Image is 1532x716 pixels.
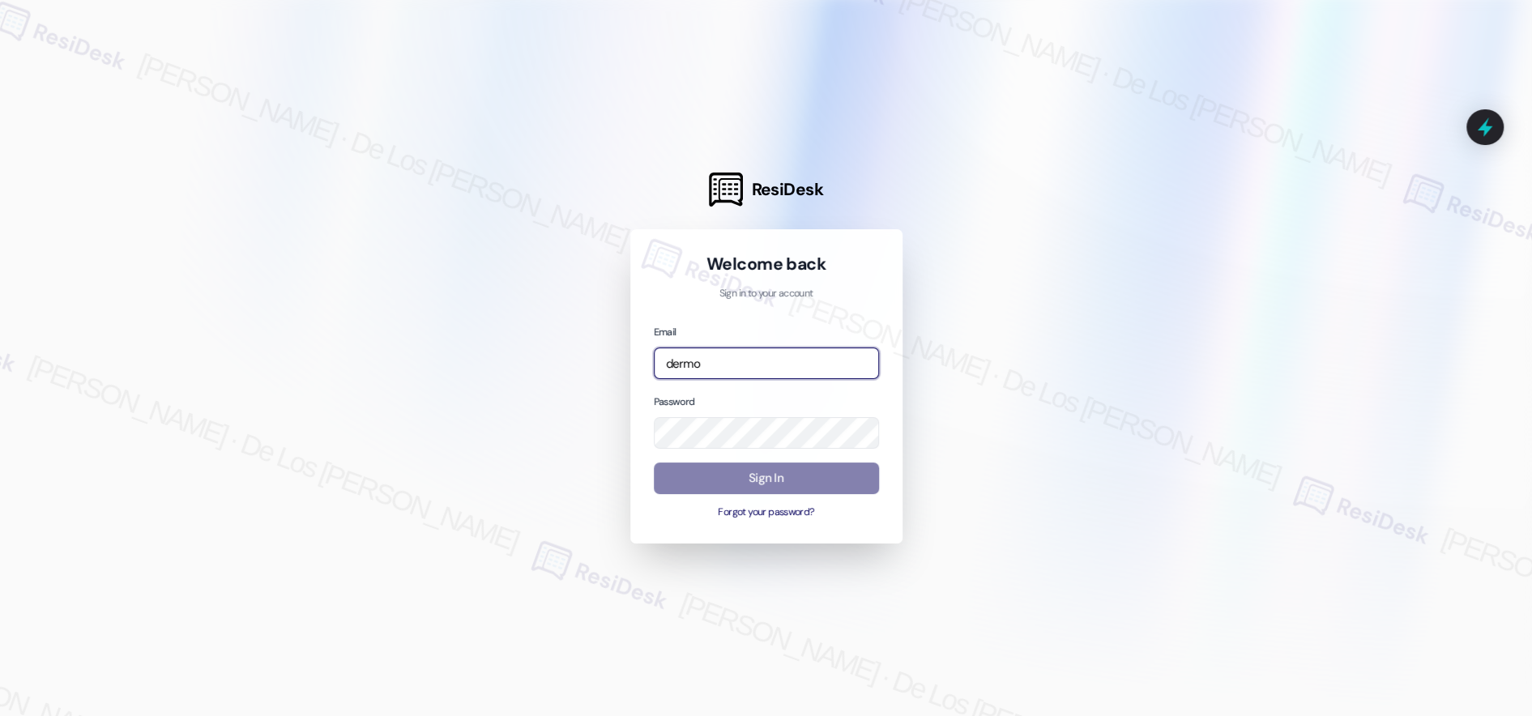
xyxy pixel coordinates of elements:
[751,178,823,201] span: ResiDesk
[709,173,743,207] img: ResiDesk Logo
[654,395,695,408] label: Password
[654,505,879,520] button: Forgot your password?
[654,326,676,339] label: Email
[654,287,879,301] p: Sign in to your account
[654,462,879,494] button: Sign In
[654,253,879,275] h1: Welcome back
[654,347,879,379] input: name@example.com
